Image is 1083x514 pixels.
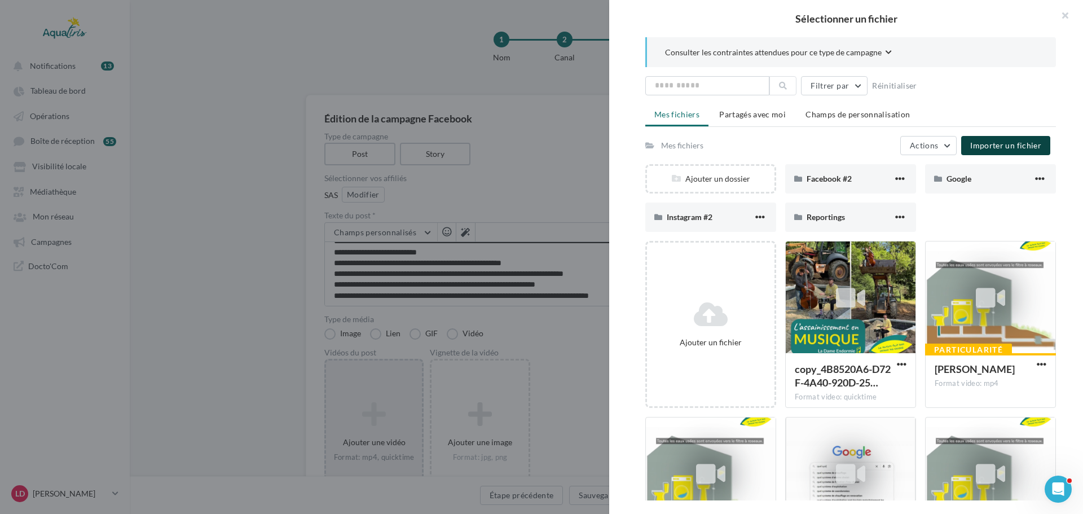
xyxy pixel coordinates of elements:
[667,212,712,222] span: Instagram #2
[665,47,882,58] span: Consulter les contraintes attendues pour ce type de campagne
[795,392,906,402] div: Format video: quicktime
[935,363,1015,375] span: Vidéo - Hugues MORIZOT
[910,140,938,150] span: Actions
[1045,476,1072,503] iframe: Intercom live chat
[795,363,891,389] span: copy_4B8520A6-D72F-4A40-920D-256312B79BAD
[807,212,845,222] span: Reportings
[647,173,774,184] div: Ajouter un dossier
[961,136,1050,155] button: Importer un fichier
[627,14,1065,24] h2: Sélectionner un fichier
[651,337,770,348] div: Ajouter un fichier
[900,136,957,155] button: Actions
[805,109,910,119] span: Champs de personnalisation
[665,46,892,60] button: Consulter les contraintes attendues pour ce type de campagne
[868,79,922,93] button: Réinitialiser
[935,379,1046,389] div: Format video: mp4
[661,140,703,151] div: Mes fichiers
[801,76,868,95] button: Filtrer par
[946,174,971,183] span: Google
[807,174,852,183] span: Facebook #2
[925,344,1012,356] div: Particularité
[654,109,699,119] span: Mes fichiers
[719,109,786,119] span: Partagés avec moi
[970,140,1041,150] span: Importer un fichier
